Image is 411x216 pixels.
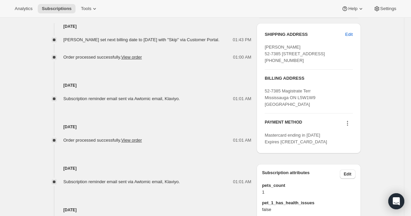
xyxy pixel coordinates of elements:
[121,55,142,60] a: View order
[77,4,102,13] button: Tools
[265,45,325,63] span: [PERSON_NAME] 52-7385 [STREET_ADDRESS] [PHONE_NUMBER]
[43,207,252,213] h4: [DATE]
[121,138,142,143] a: View order
[265,120,302,129] h3: PAYMENT METHOD
[233,37,252,43] span: 01:43 PM
[43,23,252,30] h4: [DATE]
[262,206,355,213] span: false
[63,179,180,184] span: Subscription reminder email sent via Awtomic email, Klaviyo.
[265,31,345,38] h3: SHIPPING ADDRESS
[337,4,368,13] button: Help
[348,6,357,11] span: Help
[341,29,357,40] button: Edit
[42,6,72,11] span: Subscriptions
[262,169,340,179] h3: Subscription attributes
[81,6,91,11] span: Tools
[63,138,142,143] span: Order processed successfully.
[388,193,404,209] div: Open Intercom Messenger
[380,6,396,11] span: Settings
[262,200,355,206] span: pet_1_has_health_issues
[63,55,142,60] span: Order processed successfully.
[262,189,355,196] span: 1
[38,4,76,13] button: Subscriptions
[63,37,220,42] span: [PERSON_NAME] set next billing date to [DATE] with "Skip" via Customer Portal.
[43,124,252,130] h4: [DATE]
[43,165,252,172] h4: [DATE]
[345,31,353,38] span: Edit
[344,171,352,177] span: Edit
[233,137,251,144] span: 01:01 AM
[15,6,32,11] span: Analytics
[265,88,315,107] span: 52-7385 Magistrate Terr Mississauga ON L5W1W9 [GEOGRAPHIC_DATA]
[63,96,180,101] span: Subscription reminder email sent via Awtomic email, Klaviyo.
[233,95,251,102] span: 01:01 AM
[265,133,327,144] span: Mastercard ending in [DATE] Expires [CREDIT_CARD_DATA]
[43,82,252,89] h4: [DATE]
[262,182,355,189] span: pets_count
[233,54,251,61] span: 01:00 AM
[340,169,356,179] button: Edit
[370,4,400,13] button: Settings
[265,75,353,82] h3: BILLING ADDRESS
[233,178,251,185] span: 01:01 AM
[11,4,36,13] button: Analytics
